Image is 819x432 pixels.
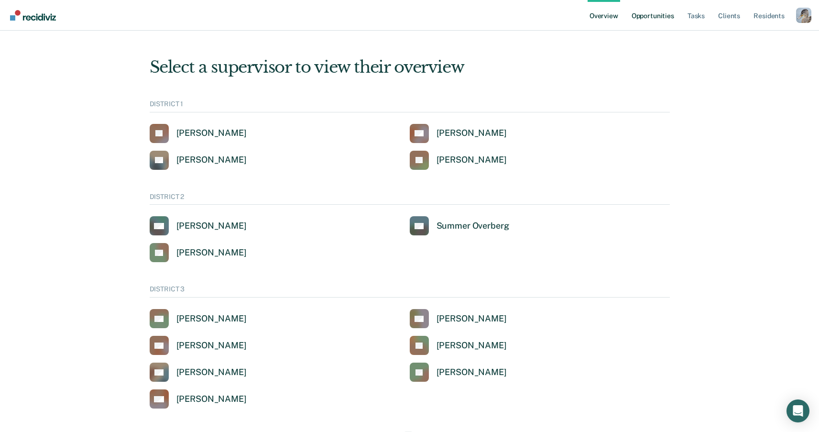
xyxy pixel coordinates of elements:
a: [PERSON_NAME] [410,151,507,170]
div: [PERSON_NAME] [176,247,247,258]
a: [PERSON_NAME] [410,124,507,143]
a: [PERSON_NAME] [410,309,507,328]
a: [PERSON_NAME] [150,243,247,262]
a: [PERSON_NAME] [150,336,247,355]
div: Select a supervisor to view their overview [150,57,670,77]
div: [PERSON_NAME] [176,394,247,405]
div: [PERSON_NAME] [176,313,247,324]
a: [PERSON_NAME] [150,124,247,143]
div: DISTRICT 2 [150,193,670,205]
a: [PERSON_NAME] [150,151,247,170]
a: [PERSON_NAME] [410,363,507,382]
div: [PERSON_NAME] [437,128,507,139]
a: [PERSON_NAME] [410,336,507,355]
a: [PERSON_NAME] [150,216,247,235]
a: [PERSON_NAME] [150,363,247,382]
div: DISTRICT 3 [150,285,670,298]
div: DISTRICT 1 [150,100,670,112]
div: [PERSON_NAME] [437,313,507,324]
div: [PERSON_NAME] [437,367,507,378]
div: [PERSON_NAME] [176,340,247,351]
div: [PERSON_NAME] [437,340,507,351]
div: [PERSON_NAME] [176,221,247,232]
a: [PERSON_NAME] [150,389,247,409]
div: [PERSON_NAME] [176,367,247,378]
a: [PERSON_NAME] [150,309,247,328]
button: Profile dropdown button [796,8,811,23]
a: Summer Overberg [410,216,509,235]
div: Open Intercom Messenger [786,399,809,422]
div: Summer Overberg [437,221,509,232]
div: [PERSON_NAME] [437,155,507,166]
div: [PERSON_NAME] [176,128,247,139]
div: [PERSON_NAME] [176,155,247,166]
img: Recidiviz [10,10,56,21]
